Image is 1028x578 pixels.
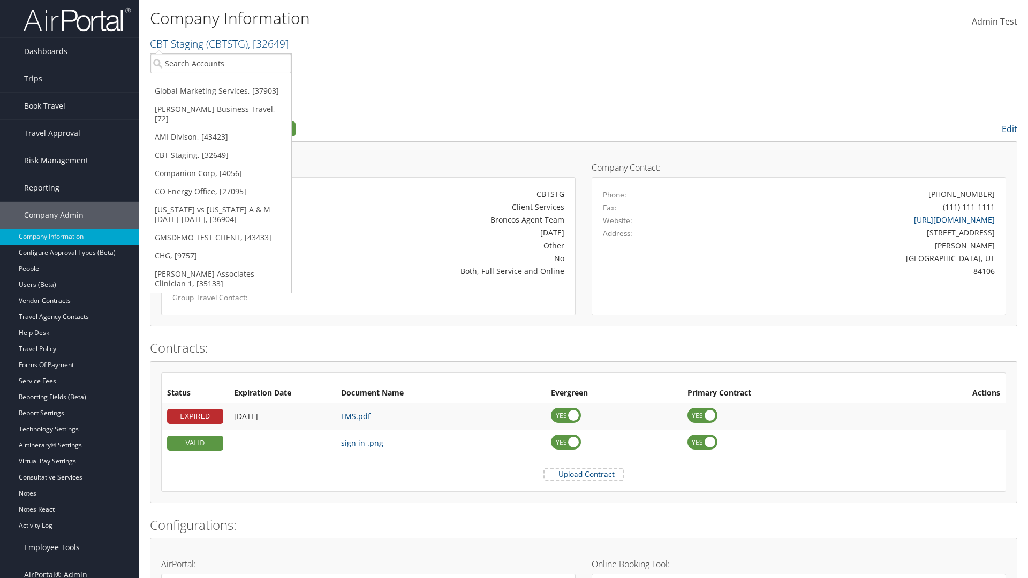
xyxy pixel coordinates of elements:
a: AMI Divison, [43423] [150,128,291,146]
div: CBTSTG [308,188,564,200]
div: Add/Edit Date [234,438,330,448]
div: VALID [167,436,223,451]
th: Primary Contract [682,384,895,403]
input: Search Accounts [150,54,291,73]
label: Fax: [603,202,617,213]
div: Both, Full Service and Online [308,265,564,277]
a: [PERSON_NAME] Business Travel, [72] [150,100,291,128]
h4: AirPortal: [161,560,576,568]
div: Other [308,240,564,251]
h1: Company Information [150,7,728,29]
span: Employee Tools [24,534,80,561]
th: Status [162,384,229,403]
h4: Online Booking Tool: [592,560,1006,568]
h4: Company Contact: [592,163,1006,172]
a: CHG, [9757] [150,247,291,265]
th: Actions [895,384,1006,403]
h2: Company Profile: [150,119,723,138]
div: Broncos Agent Team [308,214,564,225]
span: Trips [24,65,42,92]
label: Phone: [603,189,626,200]
div: [DATE] [308,227,564,238]
label: Address: [603,228,632,239]
span: [DATE] [234,411,258,421]
div: (111) 111-1111 [943,201,995,212]
a: Global Marketing Services, [37903] [150,82,291,100]
div: EXPIRED [167,409,223,424]
div: [PHONE_NUMBER] [928,188,995,200]
a: [US_STATE] vs [US_STATE] A & M [DATE]-[DATE], [36904] [150,201,291,229]
a: CBT Staging [150,36,289,51]
h2: Configurations: [150,516,1017,534]
label: Upload Contract [545,469,623,480]
img: airportal-logo.png [24,7,131,32]
div: Add/Edit Date [234,412,330,421]
h4: Account Details: [161,163,576,172]
span: , [ 32649 ] [248,36,289,51]
i: Remove Contract [989,432,1000,453]
label: Group Travel Contact: [172,292,292,303]
th: Evergreen [546,384,682,403]
a: LMS.pdf [341,411,371,421]
div: 84106 [705,265,995,277]
div: [PERSON_NAME] [705,240,995,251]
th: Expiration Date [229,384,336,403]
a: Admin Test [972,5,1017,39]
label: Website: [603,215,632,226]
a: [URL][DOMAIN_NAME] [914,215,995,225]
th: Document Name [336,384,546,403]
a: CO Energy Office, [27095] [150,182,291,201]
a: Edit [1002,123,1017,135]
span: Admin Test [972,16,1017,27]
a: [PERSON_NAME] Associates - Clinician 1, [35133] [150,265,291,293]
div: [STREET_ADDRESS] [705,227,995,238]
span: Book Travel [24,93,65,119]
a: CBT Staging, [32649] [150,146,291,164]
h2: Contracts: [150,339,1017,357]
span: ( CBTSTG ) [206,36,248,51]
span: Reporting [24,174,59,201]
a: Companion Corp, [4056] [150,164,291,182]
span: Dashboards [24,38,67,65]
div: [GEOGRAPHIC_DATA], UT [705,253,995,264]
a: GMSDEMO TEST CLIENT, [43433] [150,229,291,247]
div: No [308,253,564,264]
a: sign in .png [341,438,383,448]
span: Travel Approval [24,120,80,147]
i: Remove Contract [989,406,1000,427]
span: Company Admin [24,202,84,229]
span: Risk Management [24,147,88,174]
div: Client Services [308,201,564,212]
